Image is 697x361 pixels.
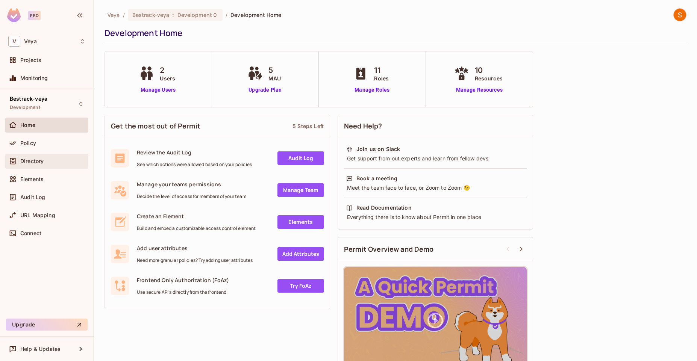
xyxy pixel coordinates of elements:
span: Monitoring [20,75,48,81]
span: 10 [475,65,503,76]
span: Bestrack-veya [132,11,170,18]
span: Bestrack-veya [10,96,47,102]
span: Policy [20,140,36,146]
span: Development Home [230,11,281,18]
img: Sibin Sajan [674,9,686,21]
span: Decide the level of access for members of your team [137,193,246,199]
a: Manage Team [277,183,324,197]
a: Audit Log [277,151,324,165]
span: Development [10,104,40,110]
span: Need Help? [344,121,382,131]
span: Resources [475,74,503,82]
span: Frontend Only Authorization (FoAz) [137,276,229,284]
div: Development Home [105,27,683,39]
span: Build and embed a customizable access control element [137,225,256,231]
div: Get support from out experts and learn from fellow devs [346,155,524,162]
div: Everything there is to know about Permit in one place [346,213,524,221]
span: Users [160,74,175,82]
span: Directory [20,158,44,164]
div: Meet the team face to face, or Zoom to Zoom 😉 [346,184,524,192]
span: 2 [160,65,175,76]
li: / [123,11,125,18]
a: Elements [277,215,324,229]
span: V [8,36,20,47]
span: Home [20,122,36,128]
span: Workspace: Veya [24,38,37,44]
span: : [172,12,174,18]
span: Connect [20,230,41,236]
span: Create an Element [137,213,256,220]
span: 11 [374,65,389,76]
a: Add Attrbutes [277,247,324,261]
span: 5 [268,65,281,76]
span: Need more granular policies? Try adding user attributes [137,257,253,263]
div: Join us on Slack [356,145,400,153]
span: URL Mapping [20,212,55,218]
a: Manage Resources [452,86,506,94]
li: / [226,11,227,18]
span: Permit Overview and Demo [344,245,434,254]
span: Projects [20,57,41,63]
a: Manage Roles [352,86,392,94]
span: Roles [374,74,389,82]
span: Elements [20,176,44,182]
span: Review the Audit Log [137,149,252,156]
a: Try FoAz [277,279,324,293]
span: See which actions were allowed based on your policies [137,162,252,168]
a: Upgrade Plan [246,86,285,94]
span: Manage your teams permissions [137,181,246,188]
span: Add user attributes [137,245,253,252]
span: Development [177,11,212,18]
img: SReyMgAAAABJRU5ErkJggg== [7,8,21,22]
span: Audit Log [20,194,45,200]
div: Pro [28,11,41,20]
span: the active workspace [108,11,120,18]
a: Manage Users [137,86,179,94]
button: Upgrade [6,319,88,331]
div: Book a meeting [356,175,397,182]
span: Get the most out of Permit [111,121,200,131]
span: Use secure API's directly from the frontend [137,289,229,295]
span: Help & Updates [20,346,61,352]
div: Read Documentation [356,204,412,211]
span: MAU [268,74,281,82]
div: 5 Steps Left [292,122,324,130]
